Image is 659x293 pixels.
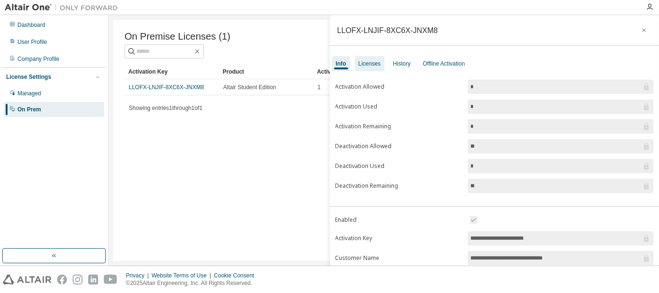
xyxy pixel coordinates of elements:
label: Activation Allowed [335,83,463,91]
div: Privacy [126,272,151,279]
div: Dashboard [17,21,45,29]
span: On Premise Licenses (1) [125,31,230,42]
div: On Prem [17,106,41,113]
div: Website Terms of Use [151,272,214,279]
label: Deactivation Used [335,162,463,170]
div: License Settings [6,73,51,81]
div: Offline Activation [423,60,465,67]
img: Altair One [5,3,123,12]
label: Customer Name [335,254,463,262]
img: linkedin.svg [88,275,98,285]
span: Showing entries 1 through 1 of 1 [129,105,202,111]
img: instagram.svg [73,275,83,285]
label: Deactivation Remaining [335,182,463,190]
img: facebook.svg [57,275,67,285]
span: 1 [317,84,321,91]
div: Activation Key [128,64,215,79]
img: youtube.svg [104,275,117,285]
a: LLOFX-LNJIF-8XC6X-JNXM8 [129,84,204,91]
div: Cookie Consent [214,272,259,279]
div: Activation Allowed [317,64,404,79]
div: Info [336,60,346,67]
div: Product [223,64,309,79]
div: LLOFX-LNJIF-8XC6X-JNXM8 [337,26,438,34]
p: © 2025 Altair Engineering, Inc. All Rights Reserved. [126,279,260,287]
label: Activation Used [335,103,463,110]
div: Managed [17,90,41,97]
div: Licenses [359,60,381,67]
img: altair_logo.svg [3,275,51,285]
label: Activation Key [335,234,463,242]
label: Deactivation Allowed [335,142,463,150]
label: Enabled [335,216,463,224]
div: History [393,60,410,67]
div: Company Profile [17,55,59,63]
label: Activation Remaining [335,123,463,130]
span: Altair Student Edition [223,84,276,91]
div: User Profile [17,38,47,46]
